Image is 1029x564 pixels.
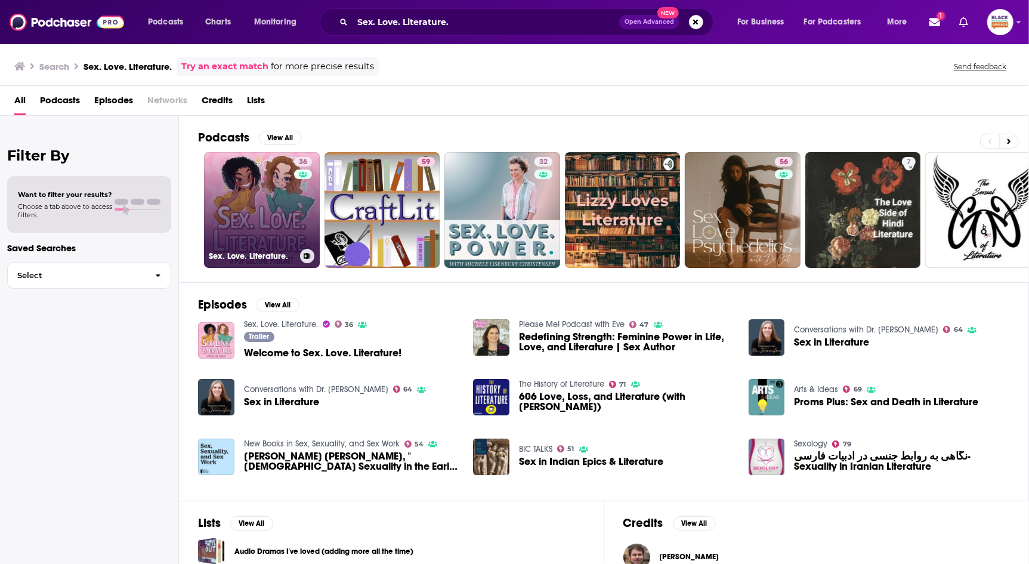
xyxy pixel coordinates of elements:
a: Podcasts [40,91,80,115]
button: View All [230,516,273,531]
a: 606 Love, Loss, and Literature (with Sophie Ratcliffe) [519,392,734,412]
a: Sex. Love. Literature. [244,319,318,329]
h3: Search [39,61,69,72]
span: Monitoring [254,14,296,30]
p: Saved Searches [7,242,171,254]
a: Show notifications dropdown [925,12,945,32]
a: Sex in Literature [198,379,234,415]
button: Open AdvancedNew [619,15,679,29]
input: Search podcasts, credits, & more... [353,13,619,32]
a: 64 [943,326,963,333]
span: 69 [854,387,862,392]
a: 64 [393,386,413,393]
span: نگاهی به روابط جنسی در ادبیات فارسی- Sexuality in Iranian Literature [794,451,1009,471]
a: Conversations with Dr. Jennifer [244,384,388,395]
a: Episodes [94,91,133,115]
span: Open Advanced [625,19,674,25]
img: Podchaser - Follow, Share and Rate Podcasts [10,11,124,33]
span: Podcasts [148,14,183,30]
a: New Books in Sex, Sexuality, and Sex Work [244,439,400,449]
button: open menu [140,13,199,32]
span: 51 [568,446,574,452]
span: Charts [205,14,231,30]
a: Please Me! Podcast with Eve [519,319,625,329]
span: 36 [345,322,353,328]
a: Sex in Literature [244,397,319,407]
a: Redefining Strength: Feminine Power in Life, Love, and Literature | Sex Author [519,332,734,352]
button: Show profile menu [987,9,1013,35]
img: Sex in Indian Epics & Literature [473,439,509,475]
span: For Podcasters [804,14,861,30]
span: Trailer [249,333,269,340]
a: CreditsView All [623,516,716,531]
a: Pernilla Myrne, "Female Sexuality in the Early Medieval Islamic World: Gender and Sex in Arabic L... [244,451,459,471]
a: Arts & Ideas [794,384,838,395]
a: 56 [685,152,801,268]
span: 71 [620,382,626,387]
a: Welcome to Sex. Love. Literature! [198,322,234,359]
img: 606 Love, Loss, and Literature (with Sophie Ratcliffe) [473,379,509,415]
span: Logged in as blackpodcastingawards [987,9,1013,35]
span: 606 Love, Loss, and Literature (with [PERSON_NAME]) [519,392,734,412]
img: Pernilla Myrne, "Female Sexuality in the Early Medieval Islamic World: Gender and Sex in Arabic L... [198,439,234,475]
a: 7 [902,157,916,167]
a: 7 [805,152,921,268]
a: Sex in Literature [794,337,869,347]
span: 7 [907,156,911,168]
img: User Profile [987,9,1013,35]
a: Charts [197,13,238,32]
button: View All [259,131,302,145]
a: 32 [444,152,560,268]
span: Choose a tab above to access filters. [18,202,112,219]
span: for more precise results [271,60,374,73]
span: [PERSON_NAME] [PERSON_NAME], "[DEMOGRAPHIC_DATA] Sexuality in the Early Medieval [DEMOGRAPHIC_DAT... [244,451,459,471]
a: Sex in Literature [749,319,785,356]
a: 69 [843,386,862,393]
button: Send feedback [950,61,1010,72]
a: 51 [557,445,574,452]
button: open menu [879,13,922,32]
h2: Episodes [198,297,247,312]
a: 32 [534,157,552,167]
a: 71 [609,381,626,388]
button: open menu [729,13,799,32]
a: All [14,91,26,115]
a: BIC TALKS [519,444,552,454]
span: Want to filter your results? [18,190,112,199]
img: Redefining Strength: Feminine Power in Life, Love, and Literature | Sex Author [473,319,509,356]
span: For Business [737,14,784,30]
span: 47 [640,322,649,328]
span: Select [8,272,146,279]
span: 79 [843,442,851,447]
span: 56 [780,156,788,168]
a: نگاهی به روابط جنسی در ادبیات فارسی- Sexuality in Iranian Literature [749,439,785,475]
a: Sex in Indian Epics & Literature [519,457,663,467]
a: 59 [417,157,435,167]
a: 47 [629,321,649,328]
a: 36Sex. Love. Literature. [204,152,320,268]
button: open menu [246,13,312,32]
h2: Credits [623,516,663,531]
span: 36 [299,156,307,168]
a: The History of Literature [519,379,604,389]
span: Welcome to Sex. Love. Literature! [244,348,401,358]
button: open menu [796,13,879,32]
button: View All [257,298,299,312]
h2: Lists [198,516,221,531]
a: Lists [247,91,265,115]
a: Audio Dramas I've loved (adding more all the time) [234,545,413,558]
a: PodcastsView All [198,130,302,145]
a: 54 [404,440,424,448]
a: Sexology [794,439,827,449]
a: Credits [202,91,233,115]
span: New [657,7,679,19]
h3: Sex. Love. Literature. [84,61,172,72]
div: Search podcasts, credits, & more... [331,8,725,36]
